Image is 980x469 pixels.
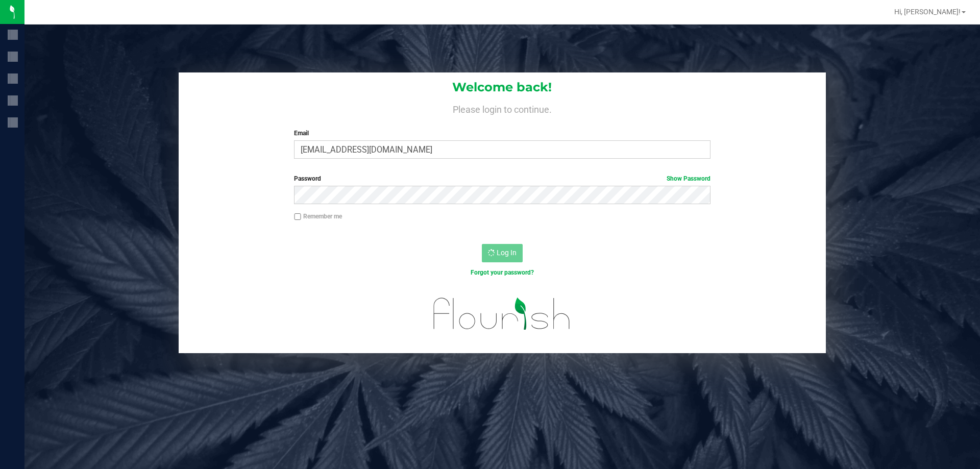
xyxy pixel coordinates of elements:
[667,175,710,182] a: Show Password
[179,102,826,114] h4: Please login to continue.
[294,213,301,220] input: Remember me
[179,81,826,94] h1: Welcome back!
[421,288,583,340] img: flourish_logo.svg
[294,129,710,138] label: Email
[294,175,321,182] span: Password
[294,212,342,221] label: Remember me
[894,8,961,16] span: Hi, [PERSON_NAME]!
[497,249,517,257] span: Log In
[482,244,523,262] button: Log In
[471,269,534,276] a: Forgot your password?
